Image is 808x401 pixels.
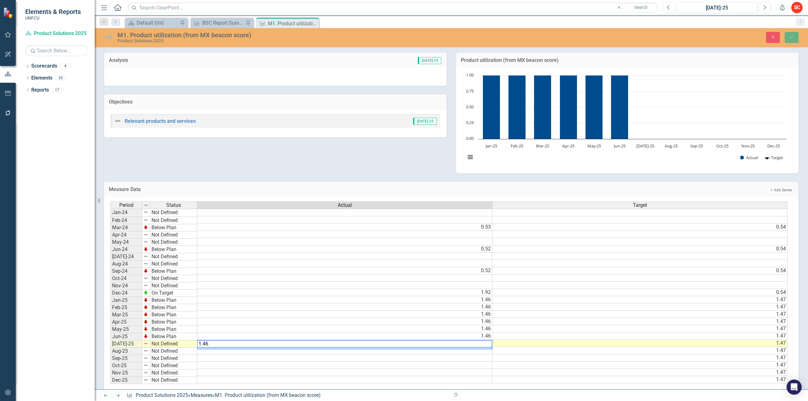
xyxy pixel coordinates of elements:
[150,268,197,275] td: Below Plan
[740,155,758,160] button: Show Actual
[150,304,197,311] td: Below Plan
[636,143,654,149] text: [DATE]-25
[197,311,492,318] td: 1.46
[150,209,197,217] td: Not Defined
[150,369,197,377] td: Not Defined
[143,210,148,215] img: 8DAGhfEEPCf229AAAAAElFTkSuQmCC
[787,380,802,395] div: Open Intercom Messenger
[110,311,142,319] td: Mar-25
[536,143,549,149] text: Mar-25
[110,333,142,340] td: Jun-25
[110,369,142,377] td: Nov-25
[462,72,792,167] div: Chart. Highcharts interactive chart.
[485,143,497,149] text: Jan-25
[143,232,148,237] img: 8DAGhfEEPCf229AAAAAElFTkSuQmCC
[150,224,197,231] td: Below Plan
[127,392,447,399] div: » »
[466,135,474,141] text: 0.00
[492,325,787,332] td: 1.47
[492,369,787,376] td: 1.47
[150,231,197,239] td: Not Defined
[143,305,148,310] img: TnMDeAgwAPMxUmUi88jYAAAAAElFTkSuQmCC
[492,376,787,383] td: 1.47
[110,319,142,326] td: Apr-25
[765,155,783,160] button: Show Target
[150,282,197,290] td: Not Defined
[197,289,492,296] td: 1.92
[110,260,142,268] td: Aug-24
[197,224,492,231] td: 0.53
[150,260,197,268] td: Not Defined
[110,231,142,239] td: Apr-24
[143,312,148,317] img: TnMDeAgwAPMxUmUi88jYAAAAAElFTkSuQmCC
[466,120,474,125] text: 0.25
[143,326,148,332] img: TnMDeAgwAPMxUmUi88jYAAAAAElFTkSuQmCC
[60,63,70,69] div: 4
[110,275,142,282] td: Oct-24
[466,104,474,110] text: 0.50
[679,4,755,12] div: [DATE]-25
[110,209,142,217] td: Jan-24
[466,153,475,162] button: View chart menu, Chart
[104,32,114,42] img: Not Defined
[150,333,197,340] td: Below Plan
[110,224,142,231] td: Mar-24
[143,297,148,302] img: TnMDeAgwAPMxUmUi88jYAAAAAElFTkSuQmCC
[25,8,81,15] span: Elements & Reports
[150,217,197,224] td: Not Defined
[110,268,142,275] td: Sep-24
[483,46,500,139] path: Jan-25, 1.46. Actual.
[466,88,474,94] text: 0.75
[716,143,728,149] text: Oct-25
[150,253,197,260] td: Not Defined
[492,362,787,369] td: 1.47
[215,392,321,398] div: M1. Product utilization (from MX beacon score)
[109,99,442,105] h3: Objectives
[492,289,787,296] td: 0.54
[492,318,787,325] td: 1.47
[613,143,626,149] text: Jun-25
[109,57,257,63] h3: Analysis
[143,247,148,252] img: TnMDeAgwAPMxUmUi88jYAAAAAElFTkSuQmCC
[150,319,197,326] td: Below Plan
[197,325,492,332] td: 1.46
[150,246,197,253] td: Below Plan
[150,355,197,362] td: Not Defined
[197,267,492,274] td: 0.52
[150,239,197,246] td: Not Defined
[110,253,142,260] td: [DATE]-24
[143,254,148,259] img: 8DAGhfEEPCf229AAAAAElFTkSuQmCC
[143,239,148,244] img: 8DAGhfEEPCf229AAAAAElFTkSuQmCC
[767,187,794,194] button: Add Series
[771,155,783,160] text: Target
[143,283,148,288] img: 8DAGhfEEPCf229AAAAAElFTkSuQmCC
[143,370,148,375] img: 8DAGhfEEPCf229AAAAAElFTkSuQmCC
[136,392,188,398] a: Product Solutions 2025
[3,7,14,18] img: ClearPoint Strategy
[197,318,492,325] td: 1.46
[110,290,142,297] td: Dec-24
[150,377,197,384] td: Not Defined
[110,282,142,290] td: Nov-24
[791,2,803,13] div: SC
[633,202,647,208] span: Target
[143,268,148,273] img: TnMDeAgwAPMxUmUi88jYAAAAAElFTkSuQmCC
[150,290,197,297] td: On Target
[25,30,88,37] a: Product Solutions 2025
[676,2,757,13] button: [DATE]-25
[534,46,551,139] path: Mar-25, 1.46. Actual.
[143,356,148,361] img: 8DAGhfEEPCf229AAAAAElFTkSuQmCC
[110,217,142,224] td: Feb-24
[268,20,318,27] div: M1. Product utilization (from MX beacon score)
[126,19,178,27] a: Default Grid
[110,355,142,362] td: Sep-25
[109,187,482,192] h3: Measure Data
[110,246,142,253] td: Jun-24
[150,326,197,333] td: Below Plan
[665,143,678,149] text: Aug-25
[143,261,148,266] img: 8DAGhfEEPCf229AAAAAElFTkSuQmCC
[143,225,148,230] img: TnMDeAgwAPMxUmUi88jYAAAAAElFTkSuQmCC
[143,218,148,223] img: 8DAGhfEEPCf229AAAAAElFTkSuQmCC
[25,15,81,21] small: UNFCU
[192,19,244,27] a: BSC Report Summary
